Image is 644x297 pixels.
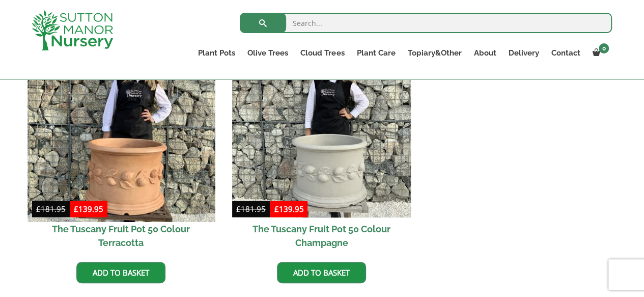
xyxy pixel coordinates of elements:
[232,218,411,254] h2: The Tuscany Fruit Pot 50 Colour Champagne
[232,39,411,254] a: Sale! The Tuscany Fruit Pot 50 Colour Champagne
[241,46,294,60] a: Olive Trees
[545,46,586,60] a: Contact
[27,35,215,222] img: The Tuscany Fruit Pot 50 Colour Terracotta
[502,46,545,60] a: Delivery
[586,46,612,60] a: 0
[236,204,266,214] bdi: 181.95
[274,204,303,214] bdi: 139.95
[192,46,241,60] a: Plant Pots
[36,204,66,214] bdi: 181.95
[350,46,401,60] a: Plant Care
[236,204,241,214] span: £
[232,39,411,218] img: The Tuscany Fruit Pot 50 Colour Champagne
[32,10,113,50] img: logo
[294,46,350,60] a: Cloud Trees
[74,204,78,214] span: £
[32,39,211,254] a: Sale! The Tuscany Fruit Pot 50 Colour Terracotta
[401,46,467,60] a: Topiary&Other
[240,13,612,33] input: Search...
[277,262,366,283] a: Add to basket: “The Tuscany Fruit Pot 50 Colour Champagne”
[74,204,103,214] bdi: 139.95
[32,218,211,254] h2: The Tuscany Fruit Pot 50 Colour Terracotta
[36,204,41,214] span: £
[599,43,609,53] span: 0
[76,262,165,283] a: Add to basket: “The Tuscany Fruit Pot 50 Colour Terracotta”
[467,46,502,60] a: About
[274,204,278,214] span: £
